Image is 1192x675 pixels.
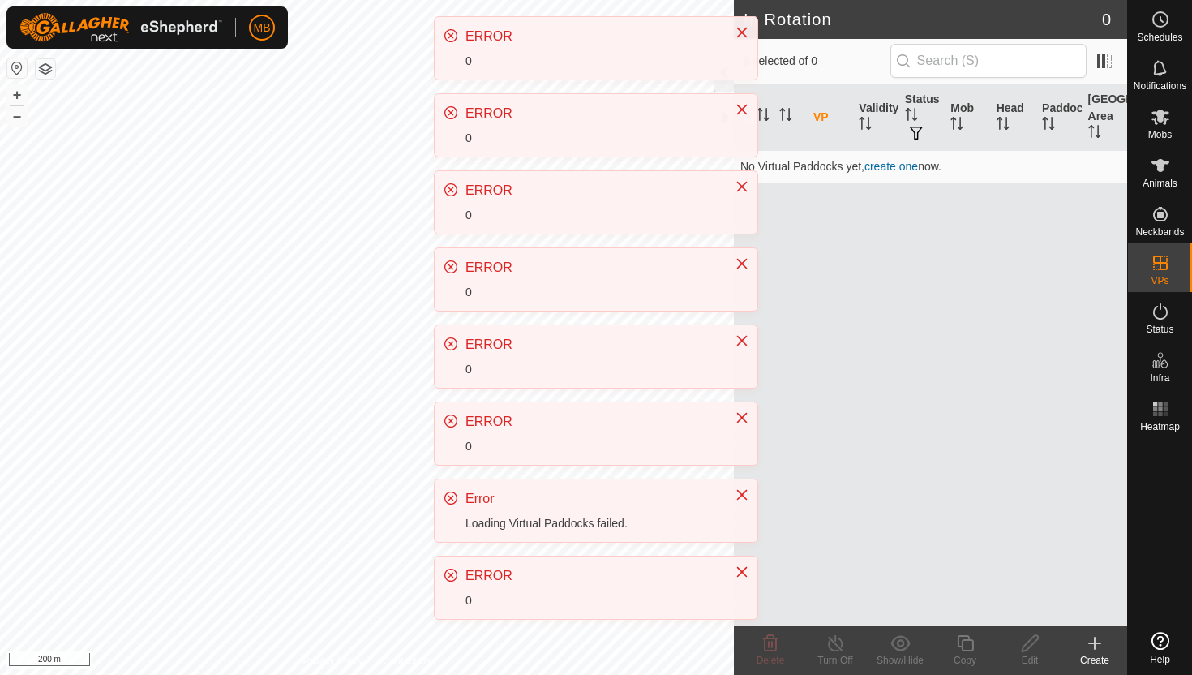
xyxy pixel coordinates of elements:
p-sorticon: Activate to sort [1088,127,1101,140]
div: Copy [933,653,997,668]
div: Create [1062,653,1127,668]
button: Close [731,21,753,44]
div: 0 [465,53,718,70]
td: No Virtual Paddocks yet, now. [734,150,1127,183]
button: Map Layers [36,59,55,79]
span: Heatmap [1140,422,1180,432]
h2: In Rotation [744,10,1102,29]
button: Close [731,406,753,429]
th: [GEOGRAPHIC_DATA] Area [1082,84,1127,151]
button: Close [731,329,753,352]
span: MB [254,19,271,37]
span: Schedules [1137,32,1182,42]
span: Mobs [1148,130,1172,140]
button: Close [731,175,753,198]
p-sorticon: Activate to sort [757,110,770,123]
input: Search (S) [890,44,1087,78]
div: Edit [997,653,1062,668]
p-sorticon: Activate to sort [779,110,792,123]
span: Infra [1150,373,1169,383]
a: Help [1128,626,1192,671]
th: VP [807,84,852,151]
a: Contact Us [383,654,431,669]
div: ERROR [465,27,718,46]
th: Mob [944,84,989,151]
p-sorticon: Activate to sort [997,119,1010,132]
span: Neckbands [1135,227,1184,237]
a: create one [864,160,918,173]
span: 0 selected of 0 [744,53,890,70]
div: ERROR [465,258,718,277]
div: 0 [465,284,718,301]
span: VPs [1151,276,1168,286]
p-sorticon: Activate to sort [950,119,963,132]
div: Loading Virtual Paddocks failed. [465,515,718,532]
a: Privacy Policy [302,654,363,669]
div: 0 [465,361,718,378]
div: Turn Off [803,653,868,668]
p-sorticon: Activate to sort [905,110,918,123]
button: Close [731,484,753,506]
div: ERROR [465,412,718,432]
span: 0 [1102,7,1111,32]
button: – [7,106,27,126]
img: Gallagher Logo [19,13,222,42]
div: 0 [465,438,718,455]
p-sorticon: Activate to sort [1042,119,1055,132]
button: + [7,85,27,105]
button: Close [731,252,753,275]
div: 0 [465,592,718,609]
span: Notifications [1134,81,1186,91]
div: ERROR [465,104,718,123]
p-sorticon: Activate to sort [859,119,872,132]
th: Status [898,84,944,151]
div: ERROR [465,181,718,200]
div: Error [465,489,718,509]
th: Head [990,84,1035,151]
div: 0 [465,207,718,224]
div: ERROR [465,335,718,355]
div: 0 [465,130,718,147]
span: Status [1146,325,1173,334]
button: Reset Map [7,58,27,78]
div: ERROR [465,566,718,586]
div: Show/Hide [868,653,933,668]
span: Help [1150,655,1170,664]
th: Validity [852,84,898,151]
button: Close [731,561,753,583]
th: Paddock [1035,84,1081,151]
span: Delete [757,655,785,666]
span: Animals [1143,178,1177,188]
button: Close [731,98,753,121]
